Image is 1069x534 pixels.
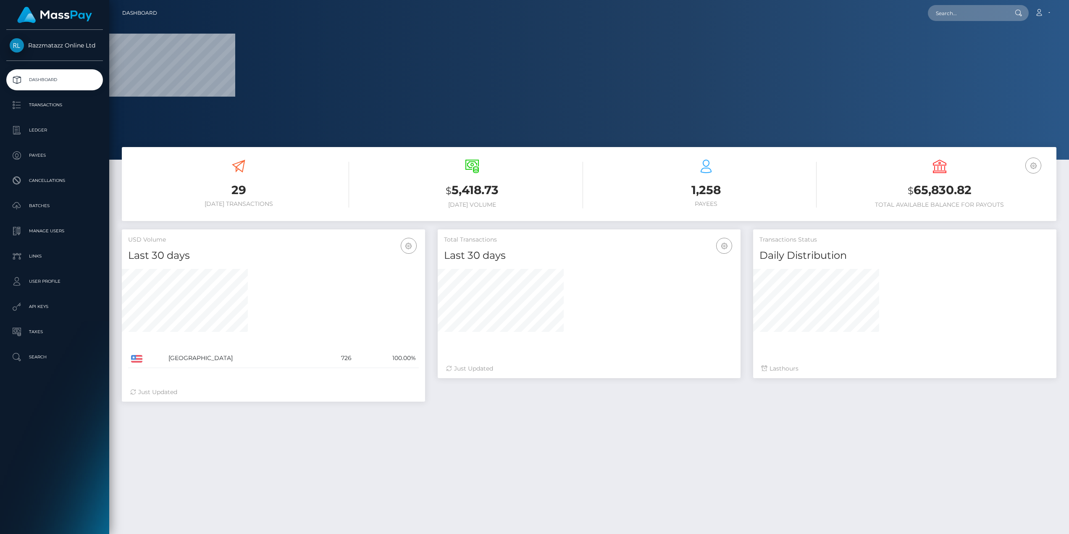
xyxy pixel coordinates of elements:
[128,248,419,263] h4: Last 30 days
[444,248,735,263] h4: Last 30 days
[131,355,142,363] img: US.png
[355,349,419,368] td: 100.00%
[128,182,349,198] h3: 29
[908,185,914,197] small: $
[10,326,100,338] p: Taxes
[6,145,103,166] a: Payees
[596,182,817,198] h3: 1,258
[6,271,103,292] a: User Profile
[444,236,735,244] h5: Total Transactions
[928,5,1007,21] input: Search...
[446,364,733,373] div: Just Updated
[6,170,103,191] a: Cancellations
[759,236,1050,244] h5: Transactions Status
[122,4,157,22] a: Dashboard
[10,300,100,313] p: API Keys
[596,200,817,208] h6: Payees
[6,296,103,317] a: API Keys
[6,347,103,368] a: Search
[10,250,100,263] p: Links
[829,182,1050,199] h3: 65,830.82
[6,321,103,342] a: Taxes
[6,221,103,242] a: Manage Users
[10,38,24,53] img: Razzmatazz Online Ltd
[128,236,419,244] h5: USD Volume
[6,42,103,49] span: Razzmatazz Online Ltd
[128,200,349,208] h6: [DATE] Transactions
[10,275,100,288] p: User Profile
[6,95,103,116] a: Transactions
[6,195,103,216] a: Batches
[10,74,100,86] p: Dashboard
[17,7,92,23] img: MassPay Logo
[762,364,1048,373] div: Last hours
[759,248,1050,263] h4: Daily Distribution
[6,120,103,141] a: Ledger
[10,200,100,212] p: Batches
[130,388,417,397] div: Just Updated
[829,201,1050,208] h6: Total Available Balance for Payouts
[446,185,452,197] small: $
[362,182,583,199] h3: 5,418.73
[10,149,100,162] p: Payees
[10,124,100,137] p: Ledger
[6,69,103,90] a: Dashboard
[10,225,100,237] p: Manage Users
[362,201,583,208] h6: [DATE] Volume
[6,246,103,267] a: Links
[10,99,100,111] p: Transactions
[10,174,100,187] p: Cancellations
[10,351,100,363] p: Search
[165,349,318,368] td: [GEOGRAPHIC_DATA]
[319,349,355,368] td: 726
